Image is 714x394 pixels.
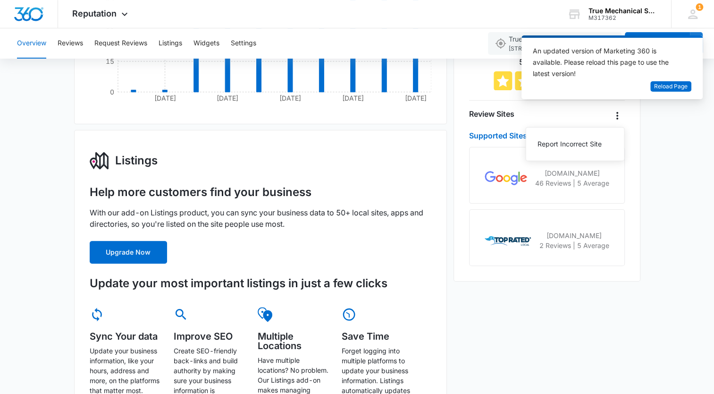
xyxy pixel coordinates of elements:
[535,178,609,188] p: 46 Reviews | 5 Average
[654,82,688,91] span: Reload Page
[279,94,301,102] tspan: [DATE]
[154,94,176,102] tspan: [DATE]
[509,34,603,53] span: True Mechanical Services LLC
[90,332,160,341] h5: Sync Your data
[342,332,412,341] h5: Save Time
[539,231,609,240] p: [DOMAIN_NAME]
[17,28,46,59] button: Overview
[342,94,364,102] tspan: [DATE]
[193,28,219,59] button: Widgets
[217,94,238,102] tspan: [DATE]
[90,275,432,292] h3: Update your most important listings in just a few clicks
[58,28,83,59] button: Reviews
[109,88,114,96] tspan: 0
[535,168,609,178] p: [DOMAIN_NAME]
[533,45,680,79] div: An updated version of Marketing 360 is available. Please reload this page to use the latest version!
[258,332,328,351] h5: Multiple Locations
[90,185,311,199] h1: Help more customers find your business
[115,152,158,169] h3: Listings
[650,81,691,92] button: Reload Page
[488,32,622,55] button: True Mechanical Services LLC[STREET_ADDRESS][PERSON_NAME],[GEOGRAPHIC_DATA][PERSON_NAME],CO
[588,7,657,15] div: account name
[159,28,182,59] button: Listings
[509,44,603,53] span: [STREET_ADDRESS][PERSON_NAME] , [GEOGRAPHIC_DATA][PERSON_NAME] , CO
[469,131,527,140] a: Supported Sites
[588,15,657,21] div: account id
[405,94,427,102] tspan: [DATE]
[174,332,244,341] h5: Improve SEO
[72,9,117,18] span: Reputation
[90,241,167,264] button: Upgrade Now
[696,3,703,11] span: 1
[231,28,256,59] button: Settings
[696,3,703,11] div: notifications count
[537,141,601,147] div: Report Incorrect Site
[625,32,690,55] button: Edit Location
[610,108,625,123] button: Overflow Menu
[539,240,609,250] p: 2 Reviews | 5 Average
[94,28,147,59] button: Request Reviews
[526,137,624,151] button: Report Incorrect Site
[90,207,432,230] p: With our add-on Listings product, you can sync your business data to 50+ local sites, apps and di...
[469,108,514,120] h4: Review Sites
[105,57,114,65] tspan: 15
[469,58,624,66] p: 5 out of 5 stars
